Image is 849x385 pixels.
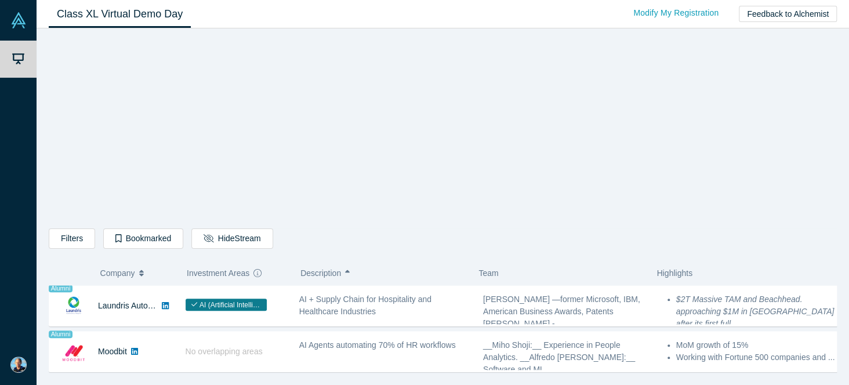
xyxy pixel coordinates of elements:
button: Feedback to Alchemist [739,6,837,22]
a: Laundris Autonomous Inventory Management [98,301,262,310]
button: Company [100,261,175,285]
span: [PERSON_NAME] —former Microsoft, IBM, American Business Awards, Patents [PERSON_NAME] - ... [483,295,640,328]
li: Working with Fortune 500 companies and ... [676,351,839,364]
img: Alchemist Vault Logo [10,12,27,28]
span: Team [478,268,498,278]
button: HideStream [191,228,273,249]
span: Highlights [656,268,692,278]
span: AI + Supply Chain for Hospitality and Healthcare Industries [299,295,431,316]
span: Company [100,261,135,285]
iframe: Alchemist Class XL Demo Day: Vault [281,38,605,220]
span: AI Agents automating 70% of HR workflows [299,340,456,350]
button: Bookmarked [103,228,183,249]
em: $2T Massive TAM and Beachhead. approaching $1M in [GEOGRAPHIC_DATA] after its first full ... [676,295,835,328]
a: Class XL Virtual Demo Day [49,1,191,28]
li: MoM growth of 15% [676,339,839,351]
img: Rock Clapper's Account [10,357,27,373]
span: Alumni [49,285,72,292]
span: No overlapping areas [186,347,263,356]
span: Alumni [49,330,72,338]
a: Modify My Registration [621,3,731,23]
button: Description [300,261,466,285]
span: __Miho Shoji:__ Experience in People Analytics. __Alfredo [PERSON_NAME]:__ Software and ML ... [483,340,635,374]
button: Filters [49,228,95,249]
span: Investment Areas [187,261,249,285]
img: Laundris Autonomous Inventory Management's Logo [61,293,86,318]
a: Moodbit [98,347,127,356]
span: Description [300,261,341,285]
img: Moodbit's Logo [61,339,86,364]
span: AI (Artificial Intelligence) [186,299,267,311]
